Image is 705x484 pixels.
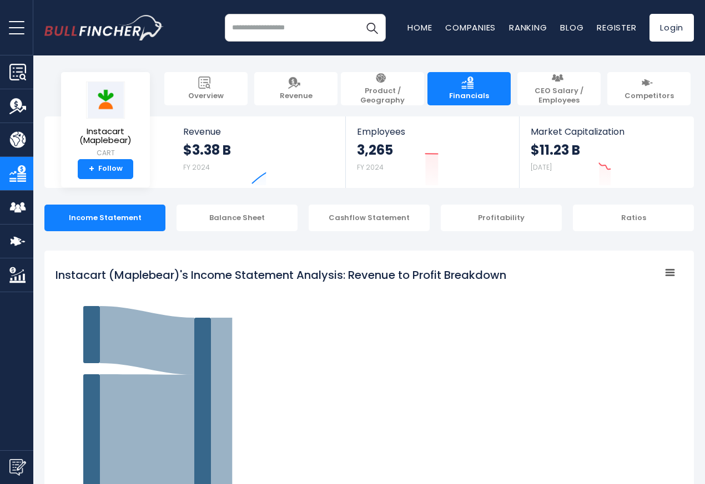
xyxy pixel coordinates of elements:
div: Profitability [441,205,562,231]
a: Product / Geography [341,72,424,105]
strong: $3.38 B [183,141,231,159]
span: Instacart (Maplebear) [70,127,141,145]
span: CEO Salary / Employees [523,86,595,105]
a: Revenue $3.38 B FY 2024 [172,116,346,188]
a: Competitors [607,72,691,105]
a: Ranking [509,22,547,33]
a: Companies [445,22,496,33]
a: Instacart (Maplebear) CART [69,81,142,159]
span: Competitors [625,91,674,101]
strong: + [89,164,94,174]
small: FY 2024 [357,162,384,172]
div: Balance Sheet [177,205,298,231]
span: Revenue [183,126,335,137]
a: Market Capitalization $11.23 B [DATE] [520,116,693,188]
small: [DATE] [531,162,552,172]
a: Go to homepage [44,15,164,40]
div: Income Statement [44,205,165,231]
span: Product / Geography [346,86,419,105]
a: Employees 3,265 FY 2024 [346,116,518,188]
a: Home [407,22,432,33]
span: Employees [357,126,507,137]
tspan: Instacart (Maplebear)'s Income Statement Analysis: Revenue to Profit Breakdown [56,267,506,283]
strong: $11.23 B [531,141,580,159]
a: CEO Salary / Employees [517,72,601,105]
span: Market Capitalization [531,126,682,137]
strong: 3,265 [357,141,393,159]
img: bullfincher logo [44,15,164,40]
div: Cashflow Statement [309,205,430,231]
a: Register [597,22,636,33]
small: CART [70,148,141,158]
a: Revenue [254,72,338,105]
a: +Follow [78,159,133,179]
a: Financials [427,72,511,105]
a: Overview [164,72,248,105]
span: Financials [449,91,489,101]
a: Login [649,14,694,42]
div: Ratios [573,205,694,231]
span: Revenue [280,91,313,101]
a: Blog [560,22,583,33]
button: Search [358,14,386,42]
span: Overview [188,91,224,101]
small: FY 2024 [183,162,210,172]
